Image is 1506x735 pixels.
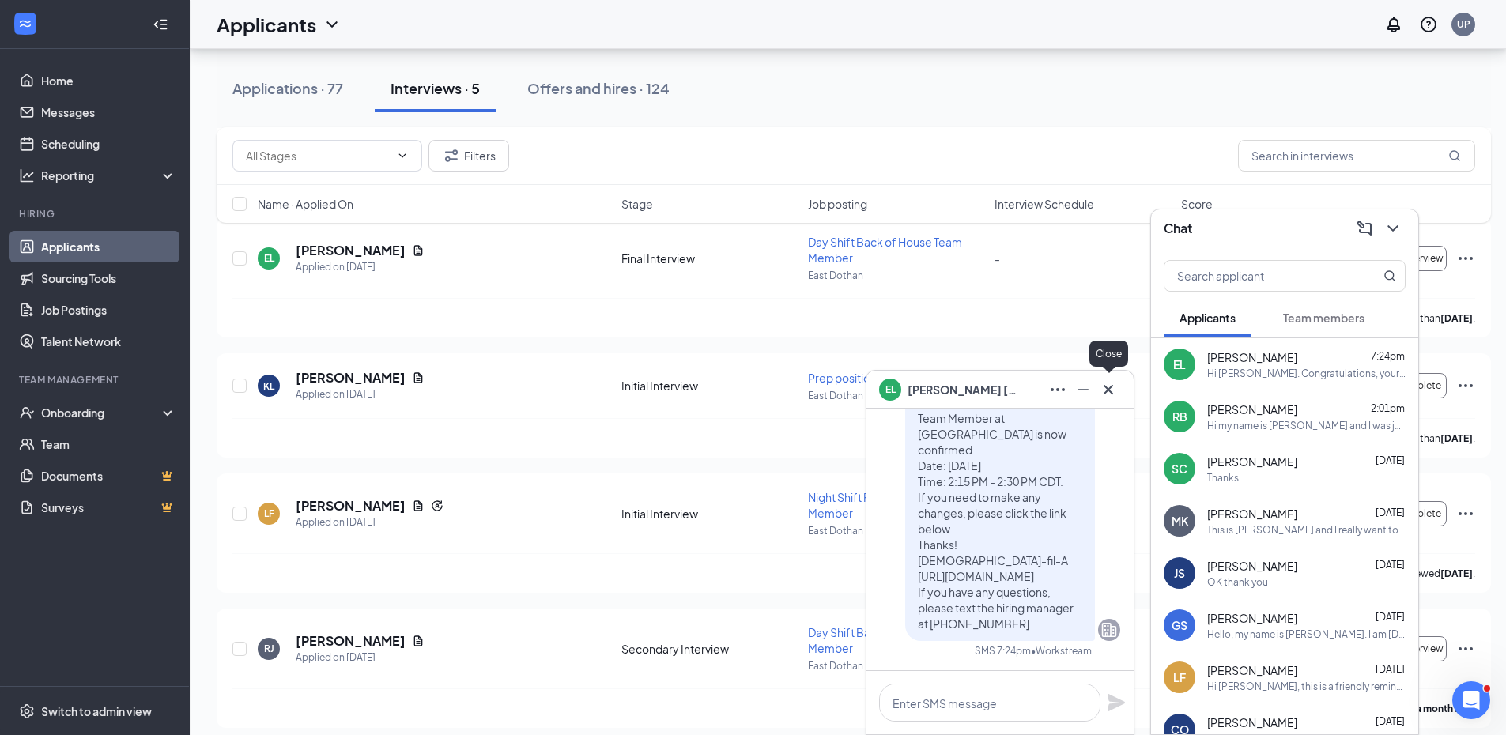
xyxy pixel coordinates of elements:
span: [DATE] [1376,715,1405,727]
span: [PERSON_NAME] [1207,506,1297,522]
span: Job posting [808,196,867,212]
div: RJ [264,642,274,655]
p: East Dothan [808,389,985,402]
span: [PERSON_NAME] [1207,558,1297,574]
span: [PERSON_NAME] [1207,610,1297,626]
svg: ComposeMessage [1355,219,1374,238]
a: Messages [41,96,176,128]
h3: Chat [1164,220,1192,237]
span: - [995,251,1000,266]
svg: QuestionInfo [1419,15,1438,34]
b: [DATE] [1440,567,1473,579]
div: EL [264,251,274,265]
span: [PERSON_NAME] [PERSON_NAME] [908,381,1018,398]
div: SMS 7:24pm [975,644,1031,658]
div: LF [264,507,274,520]
button: Filter Filters [428,140,509,171]
div: Team Management [19,373,173,386]
div: SC [1172,461,1187,477]
svg: Ellipses [1456,249,1475,268]
div: Hi [PERSON_NAME], this is a friendly reminder. Your meeting with [DEMOGRAPHIC_DATA]-fil-A for Nig... [1207,680,1406,693]
a: Team [41,428,176,460]
div: RB [1172,409,1187,424]
div: Initial Interview [621,378,798,394]
span: 7:24pm [1371,350,1405,362]
a: Talent Network [41,326,176,357]
h1: Applicants [217,11,316,38]
button: Ellipses [1045,377,1070,402]
span: Night Shift Front of House Team Member [808,490,970,520]
div: JS [1174,565,1185,581]
div: GS [1172,617,1187,633]
div: Initial Interview [621,506,798,522]
svg: Company [1100,620,1119,639]
span: Stage [621,196,653,212]
b: [DATE] [1440,432,1473,444]
svg: WorkstreamLogo [17,16,33,32]
span: [PERSON_NAME] [1207,662,1297,678]
svg: Document [412,371,425,384]
div: Reporting [41,168,177,183]
span: Score [1181,196,1213,212]
span: Team members [1283,311,1364,325]
div: Applications · 77 [232,78,343,98]
span: [DATE] [1376,454,1405,466]
button: ComposeMessage [1352,216,1377,241]
span: [DATE] [1376,663,1405,675]
svg: Collapse [153,17,168,32]
span: Interview Schedule [995,196,1094,212]
div: Final Interview [621,251,798,266]
svg: MagnifyingGlass [1448,149,1461,162]
svg: UserCheck [19,405,35,420]
div: Thanks [1207,471,1239,484]
button: Plane [1107,693,1126,712]
span: [DATE] [1376,559,1405,571]
svg: Ellipses [1456,376,1475,395]
div: Hello, my name is [PERSON_NAME]. I am [DEMOGRAPHIC_DATA] and I am a very hard worker. I know my a... [1207,628,1406,641]
div: Hi my name is [PERSON_NAME] and I was just checking on the status on my application. [1207,419,1406,432]
svg: ChevronDown [396,149,409,162]
div: Applied on [DATE] [296,386,425,402]
input: All Stages [246,147,390,164]
a: Job Postings [41,294,176,326]
span: [DATE] [1376,507,1405,518]
div: OK thank you [1207,575,1268,589]
span: [PERSON_NAME] [1207,401,1297,417]
div: LF [1173,669,1186,685]
div: Applied on [DATE] [296,259,425,275]
p: East Dothan [808,524,985,537]
h5: [PERSON_NAME] [296,369,406,386]
div: KL [263,379,274,393]
h5: [PERSON_NAME] [296,497,406,514]
div: This is [PERSON_NAME] and I really want to start working soon as possible but I currently working... [1207,523,1406,537]
h5: [PERSON_NAME] [296,242,406,259]
a: Scheduling [41,128,176,160]
div: Onboarding [41,405,163,420]
a: SurveysCrown [41,492,176,523]
a: Sourcing Tools [41,262,176,294]
a: Home [41,65,176,96]
span: • Workstream [1031,644,1092,658]
svg: Settings [19,703,35,719]
div: Interviews · 5 [391,78,480,98]
div: EL [1173,356,1186,372]
div: MK [1172,513,1188,529]
input: Search in interviews [1238,140,1475,171]
h5: [PERSON_NAME] [296,632,406,650]
span: [PERSON_NAME] [1207,454,1297,469]
div: Secondary Interview [621,641,798,657]
span: Day Shift Back of House Team Member [808,625,962,655]
svg: Analysis [19,168,35,183]
svg: ChevronDown [1383,219,1402,238]
div: Hiring [19,207,173,220]
svg: Document [412,635,425,647]
div: Applied on [DATE] [296,514,443,530]
svg: Cross [1099,380,1118,399]
span: [PERSON_NAME] [1207,349,1297,365]
svg: Notifications [1384,15,1403,34]
svg: Ellipses [1456,639,1475,658]
span: [PERSON_NAME] [1207,714,1297,730]
div: Close [1089,341,1128,367]
button: Cross [1096,377,1121,402]
svg: Ellipses [1048,380,1067,399]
